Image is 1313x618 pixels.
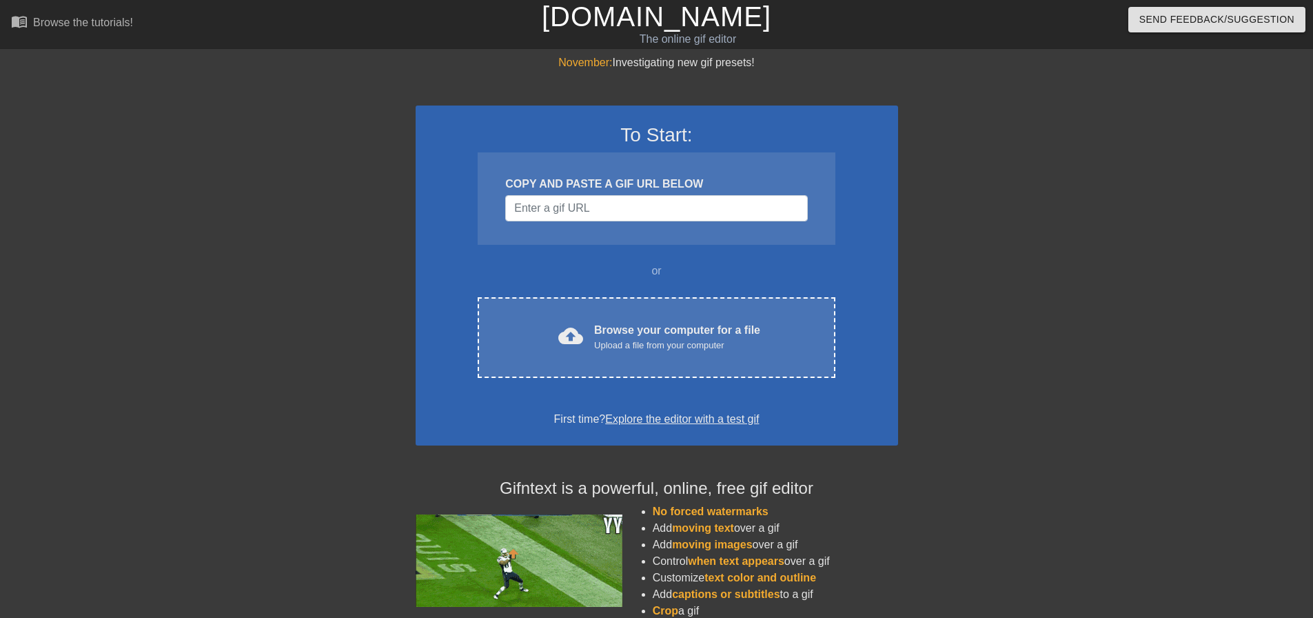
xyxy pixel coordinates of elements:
span: November: [558,57,612,68]
span: when text appears [688,555,784,567]
span: Send Feedback/Suggestion [1139,11,1294,28]
span: cloud_upload [558,323,583,348]
a: Browse the tutorials! [11,13,133,34]
div: COPY AND PASTE A GIF URL BELOW [505,176,807,192]
span: captions or subtitles [672,588,780,600]
div: or [451,263,862,279]
span: moving images [672,539,752,550]
li: Add over a gif [653,537,898,553]
span: menu_book [11,13,28,30]
input: Username [505,195,807,221]
div: Upload a file from your computer [594,339,760,352]
h4: Gifntext is a powerful, online, free gif editor [416,479,898,499]
div: Investigating new gif presets! [416,54,898,71]
a: [DOMAIN_NAME] [542,1,771,32]
a: Explore the editor with a test gif [605,413,759,425]
div: First time? [434,411,880,428]
div: Browse the tutorials! [33,17,133,28]
li: Customize [653,570,898,586]
h3: To Start: [434,123,880,147]
li: Control over a gif [653,553,898,570]
img: football_small.gif [416,515,622,607]
div: Browse your computer for a file [594,322,760,352]
div: The online gif editor [445,31,931,48]
span: Crop [653,605,678,617]
li: Add to a gif [653,586,898,603]
span: text color and outline [704,572,816,584]
span: No forced watermarks [653,506,769,517]
li: Add over a gif [653,520,898,537]
button: Send Feedback/Suggestion [1128,7,1305,32]
span: moving text [672,522,734,534]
